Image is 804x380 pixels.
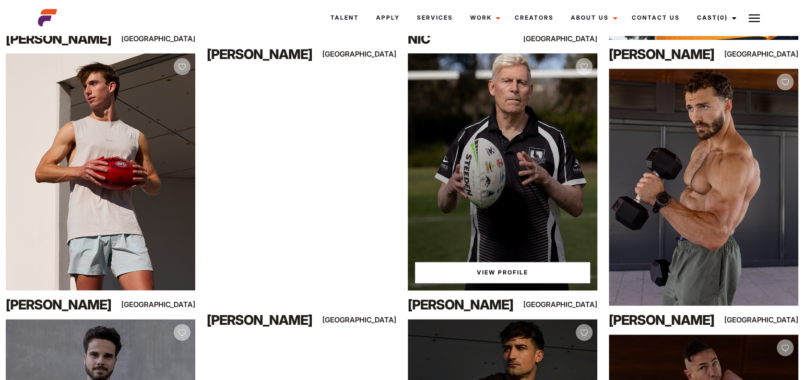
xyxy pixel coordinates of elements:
[609,310,722,330] div: [PERSON_NAME]
[688,5,742,31] a: Cast(0)
[408,29,521,48] div: Nic
[623,5,688,31] a: Contact Us
[415,262,590,283] a: View Paul R'sProfile
[139,33,196,45] div: [GEOGRAPHIC_DATA]
[541,33,598,45] div: [GEOGRAPHIC_DATA]
[408,295,521,314] div: [PERSON_NAME]
[408,5,461,31] a: Services
[742,314,799,326] div: [GEOGRAPHIC_DATA]
[717,14,728,21] span: (0)
[506,5,562,31] a: Creators
[207,310,320,330] div: [PERSON_NAME]
[461,5,506,31] a: Work
[609,45,722,64] div: [PERSON_NAME]
[322,5,367,31] a: Talent
[562,5,623,31] a: About Us
[742,48,799,60] div: [GEOGRAPHIC_DATA]
[748,12,760,24] img: Burger icon
[340,314,397,326] div: [GEOGRAPHIC_DATA]
[541,298,598,310] div: [GEOGRAPHIC_DATA]
[139,298,196,310] div: [GEOGRAPHIC_DATA]
[367,5,408,31] a: Apply
[38,8,57,27] img: cropped-aefm-brand-fav-22-square.png
[340,48,397,60] div: [GEOGRAPHIC_DATA]
[207,45,320,64] div: [PERSON_NAME]
[6,29,119,48] div: [PERSON_NAME]
[6,295,119,314] div: [PERSON_NAME]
